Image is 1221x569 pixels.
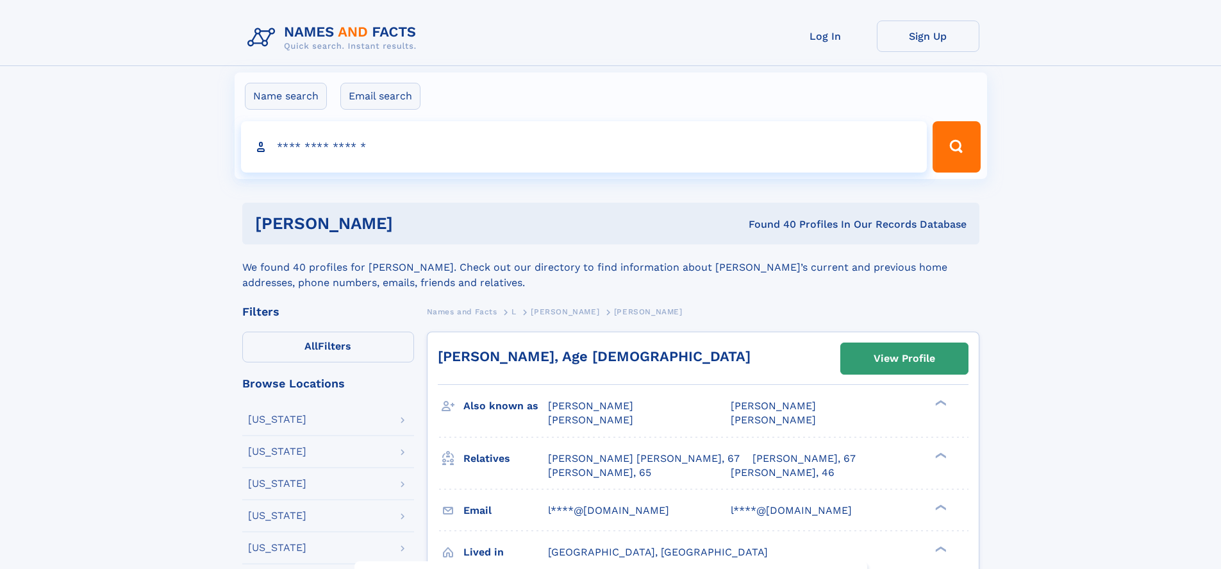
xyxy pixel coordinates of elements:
[245,83,327,110] label: Name search
[548,466,651,480] a: [PERSON_NAME], 65
[242,332,414,362] label: Filters
[877,21,979,52] a: Sign Up
[463,448,548,470] h3: Relatives
[932,545,947,553] div: ❯
[511,303,517,319] a: L
[531,307,599,316] span: [PERSON_NAME]
[548,546,768,558] span: [GEOGRAPHIC_DATA], [GEOGRAPHIC_DATA]
[933,121,980,173] button: Search Button
[548,414,633,426] span: [PERSON_NAME]
[731,414,816,426] span: [PERSON_NAME]
[731,400,816,412] span: [PERSON_NAME]
[548,400,633,412] span: [PERSON_NAME]
[248,511,306,521] div: [US_STATE]
[248,479,306,489] div: [US_STATE]
[463,541,548,563] h3: Lived in
[932,399,947,407] div: ❯
[242,21,427,55] img: Logo Names and Facts
[463,500,548,522] h3: Email
[242,244,979,291] div: We found 40 profiles for [PERSON_NAME]. Check out our directory to find information about [PERSON...
[531,303,599,319] a: [PERSON_NAME]
[340,83,420,110] label: Email search
[570,217,967,232] div: Found 40 Profiles In Our Records Database
[932,451,947,459] div: ❯
[242,378,414,389] div: Browse Locations
[731,466,835,480] a: [PERSON_NAME], 46
[752,452,856,466] a: [PERSON_NAME], 67
[241,121,927,173] input: search input
[427,303,497,319] a: Names and Facts
[614,307,683,316] span: [PERSON_NAME]
[304,340,318,352] span: All
[548,452,740,466] a: [PERSON_NAME] [PERSON_NAME], 67
[248,414,306,425] div: [US_STATE]
[248,446,306,457] div: [US_STATE]
[932,503,947,511] div: ❯
[463,395,548,417] h3: Also known as
[874,344,935,373] div: View Profile
[255,216,571,232] h1: [PERSON_NAME]
[438,348,751,364] a: [PERSON_NAME], Age [DEMOGRAPHIC_DATA]
[248,543,306,553] div: [US_STATE]
[511,307,517,316] span: L
[841,343,968,374] a: View Profile
[774,21,877,52] a: Log In
[242,306,414,318] div: Filters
